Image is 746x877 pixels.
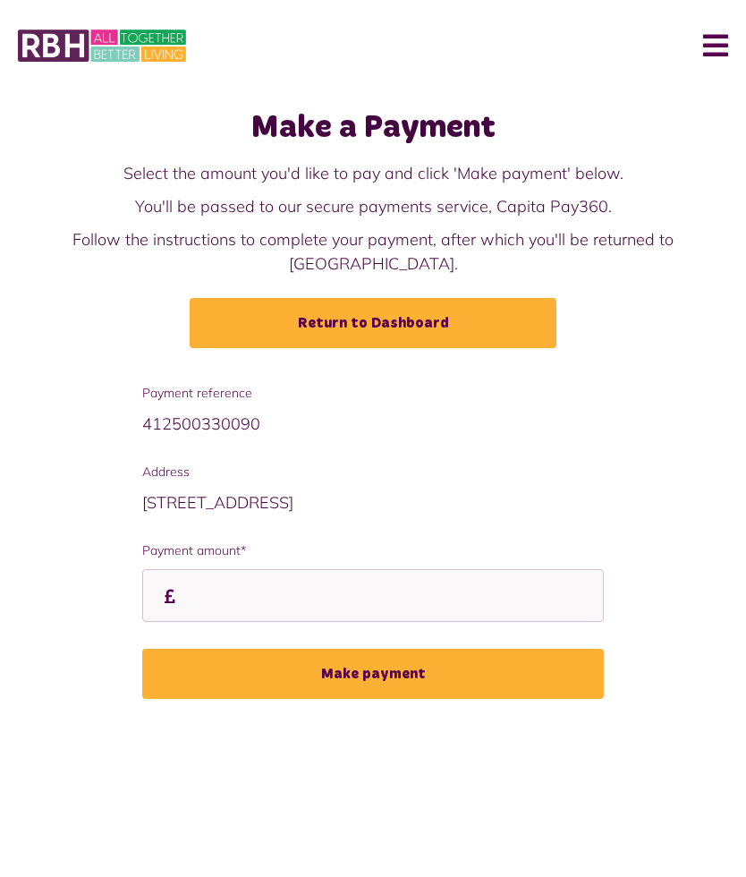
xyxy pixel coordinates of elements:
img: MyRBH [18,27,186,64]
label: Payment amount* [142,541,604,560]
p: Select the amount you'd like to pay and click 'Make payment' below. [18,161,728,185]
p: Follow the instructions to complete your payment, after which you'll be returned to [GEOGRAPHIC_D... [18,227,728,276]
a: Return to Dashboard [190,298,556,348]
span: [STREET_ADDRESS] [142,492,293,513]
h1: Make a Payment [18,109,728,148]
span: Address [142,463,604,481]
p: You'll be passed to our secure payments service, Capita Pay360. [18,194,728,218]
span: Payment reference [142,384,604,403]
span: 412500330090 [142,413,260,434]
button: Make payment [142,649,604,699]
